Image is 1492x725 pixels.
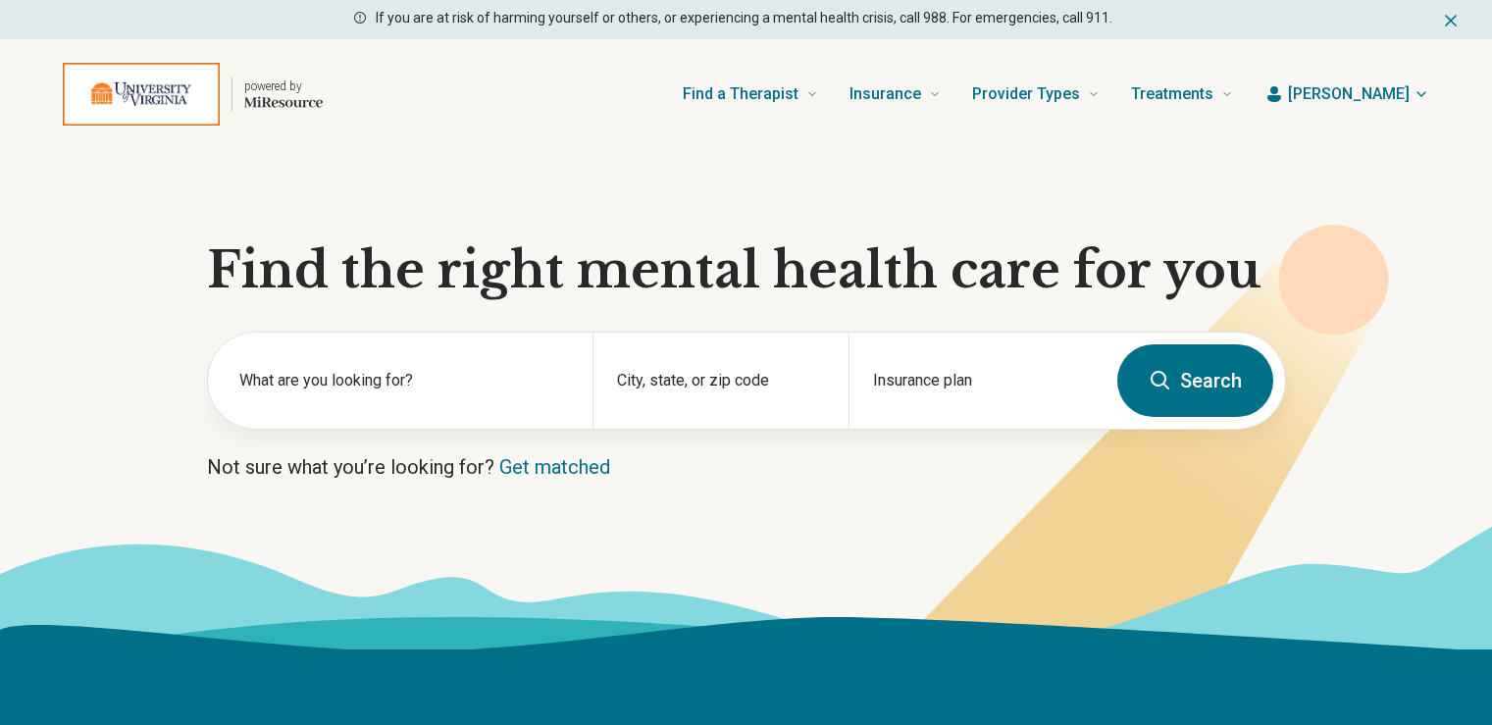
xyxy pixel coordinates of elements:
[63,63,323,126] a: Home page
[1264,82,1429,106] button: [PERSON_NAME]
[683,55,818,133] a: Find a Therapist
[239,369,569,392] label: What are you looking for?
[1131,80,1213,108] span: Treatments
[849,80,921,108] span: Insurance
[1117,344,1273,417] button: Search
[849,55,941,133] a: Insurance
[207,241,1286,300] h1: Find the right mental health care for you
[1288,82,1410,106] span: [PERSON_NAME]
[972,55,1100,133] a: Provider Types
[683,80,798,108] span: Find a Therapist
[376,8,1112,28] p: If you are at risk of harming yourself or others, or experiencing a mental health crisis, call 98...
[499,455,610,479] a: Get matched
[1441,8,1461,31] button: Dismiss
[972,80,1080,108] span: Provider Types
[207,453,1286,481] p: Not sure what you’re looking for?
[244,78,323,94] p: powered by
[1131,55,1233,133] a: Treatments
